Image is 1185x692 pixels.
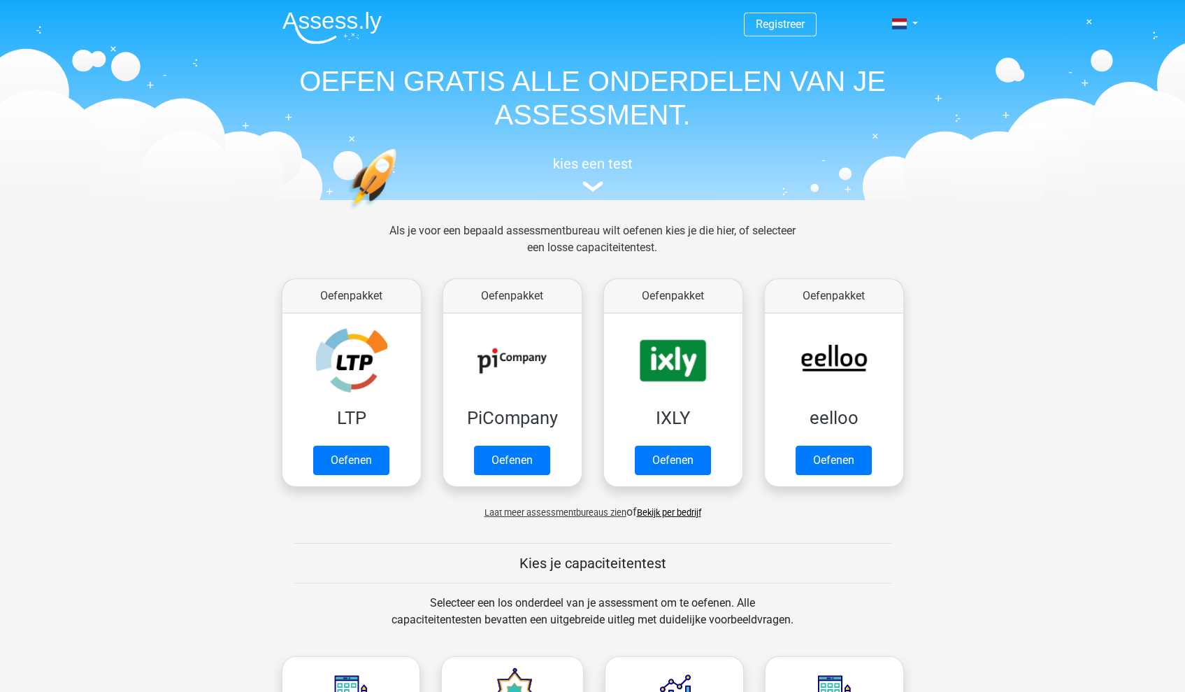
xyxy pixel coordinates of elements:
[282,11,382,44] img: Assessly
[271,155,914,192] a: kies een test
[796,446,872,475] a: Oefenen
[637,507,701,518] a: Bekijk per bedrijf
[294,555,891,572] h5: Kies je capaciteitentest
[474,446,550,475] a: Oefenen
[756,17,805,31] a: Registreer
[271,155,914,172] h5: kies een test
[378,595,807,645] div: Selecteer een los onderdeel van je assessment om te oefenen. Alle capaciteitentesten bevatten een...
[582,181,603,192] img: assessment
[378,223,807,273] div: Als je voor een bepaald assessmentbureau wilt oefenen kies je die hier, of selecteer een losse ca...
[313,446,389,475] a: Oefenen
[635,446,711,475] a: Oefenen
[271,64,914,132] h1: OEFEN GRATIS ALLE ONDERDELEN VAN JE ASSESSMENT.
[348,148,451,275] img: oefenen
[484,507,626,518] span: Laat meer assessmentbureaus zien
[271,493,914,521] div: of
